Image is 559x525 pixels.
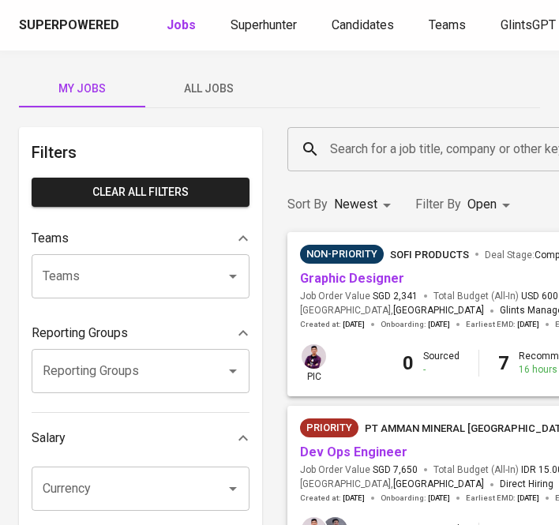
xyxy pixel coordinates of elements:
div: pic [300,343,328,384]
span: Job Order Value [300,290,418,303]
p: Sort By [287,195,328,214]
a: Superpowered [19,17,122,35]
span: Earliest EMD : [466,319,539,330]
span: SGD 2,341 [373,290,418,303]
span: GlintsGPT [501,17,556,32]
div: Newest [334,190,396,219]
span: SGD 7,650 [373,463,418,477]
span: Direct Hiring [500,478,553,489]
div: New Job received from Demand Team [300,418,358,437]
p: Newest [334,195,377,214]
b: 7 [498,352,509,374]
span: Earliest EMD : [466,493,539,504]
span: Open [467,197,497,212]
span: My Jobs [28,79,136,99]
span: [GEOGRAPHIC_DATA] , [300,303,484,319]
span: Priority [300,420,358,436]
span: [DATE] [517,493,539,504]
span: All Jobs [155,79,262,99]
span: Candidates [332,17,394,32]
span: Created at : [300,493,365,504]
span: [DATE] [517,319,539,330]
div: Superpowered [19,17,119,35]
a: Dev Ops Engineer [300,444,407,459]
b: Jobs [167,17,196,32]
span: Clear All filters [44,182,237,202]
button: Clear All filters [32,178,249,207]
div: Teams [32,223,249,254]
a: Jobs [167,16,199,36]
span: [DATE] [428,319,450,330]
button: Open [222,360,244,382]
span: Non-Priority [300,246,384,262]
div: Open [467,190,516,219]
span: [DATE] [343,319,365,330]
h6: Filters [32,140,249,165]
div: Salary [32,422,249,454]
span: [GEOGRAPHIC_DATA] , [300,477,484,493]
div: Reporting Groups [32,317,249,349]
span: Onboarding : [381,493,450,504]
span: USD 600 [521,290,558,303]
span: [GEOGRAPHIC_DATA] [393,477,484,493]
span: [DATE] [428,493,450,504]
button: Open [222,265,244,287]
p: Filter By [415,195,461,214]
p: Teams [32,229,69,248]
span: Job Order Value [300,463,418,477]
div: Sufficient Talents in Pipeline [300,245,384,264]
span: Onboarding : [381,319,450,330]
div: - [423,363,460,377]
span: [GEOGRAPHIC_DATA] [393,303,484,319]
span: Teams [429,17,466,32]
p: Salary [32,429,66,448]
img: erwin@glints.com [302,344,326,369]
span: Superhunter [231,17,297,32]
a: Graphic Designer [300,271,404,286]
span: SOFi Products [390,249,469,261]
a: Candidates [332,16,397,36]
a: Superhunter [231,16,300,36]
button: Open [222,478,244,500]
a: Teams [429,16,469,36]
span: [DATE] [343,493,365,504]
p: Reporting Groups [32,324,128,343]
span: Created at : [300,319,365,330]
div: Sourced [423,350,460,377]
b: 0 [403,352,414,374]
